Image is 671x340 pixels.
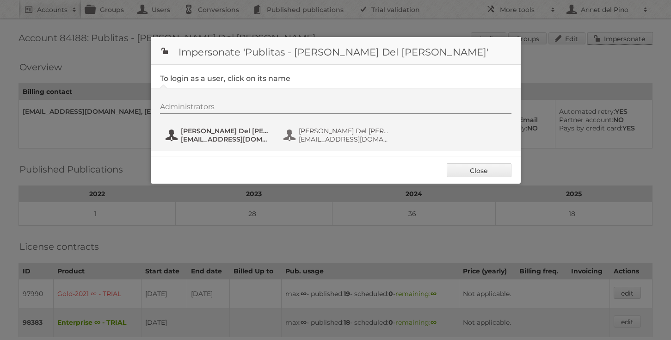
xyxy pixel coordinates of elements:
button: [PERSON_NAME] Del [PERSON_NAME] [EMAIL_ADDRESS][DOMAIN_NAME] [165,126,273,144]
span: [PERSON_NAME] Del [PERSON_NAME] [299,127,388,135]
legend: To login as a user, click on its name [160,74,290,83]
button: [PERSON_NAME] Del [PERSON_NAME] [EMAIL_ADDRESS][DOMAIN_NAME] [283,126,391,144]
a: Close [447,163,511,177]
div: Administrators [160,102,511,114]
span: [EMAIL_ADDRESS][DOMAIN_NAME] [299,135,388,143]
span: [EMAIL_ADDRESS][DOMAIN_NAME] [181,135,271,143]
h1: Impersonate 'Publitas - [PERSON_NAME] Del [PERSON_NAME]' [151,37,521,65]
span: [PERSON_NAME] Del [PERSON_NAME] [181,127,271,135]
